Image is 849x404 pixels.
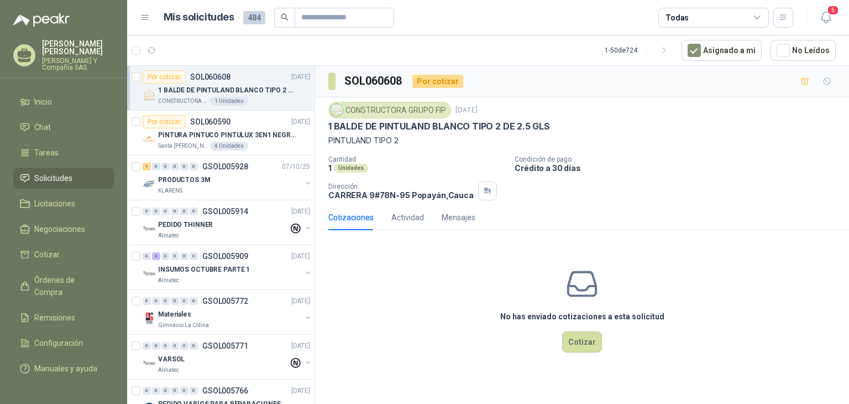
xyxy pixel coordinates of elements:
div: Cotizaciones [328,211,374,224]
div: 0 [152,297,160,305]
a: 0 0 0 0 0 0 GSOL005772[DATE] Company LogoMaterialesGimnasio La Colina [143,294,312,330]
p: 1 BALDE DE PINTULAND BLANCO TIPO 2 DE 2.5 GLS [328,121,550,132]
img: Company Logo [143,88,156,101]
div: 0 [161,342,170,350]
h1: Mis solicitudes [164,9,234,25]
div: 0 [190,342,198,350]
div: 0 [180,342,188,350]
p: GSOL005771 [202,342,248,350]
div: 0 [161,163,170,170]
p: INSUMOS OCTUBRE PARTE 1 [158,265,250,275]
p: Almatec [158,276,179,285]
p: [DATE] [291,206,310,217]
p: KLARENS [158,187,182,195]
p: [PERSON_NAME] Y Compañía SAS [42,58,114,71]
h3: SOL060608 [344,72,403,90]
p: [DATE] [291,117,310,127]
span: Remisiones [34,312,75,324]
div: Todas [665,12,689,24]
div: 0 [180,297,188,305]
a: Remisiones [13,307,114,328]
div: 0 [171,208,179,215]
a: Órdenes de Compra [13,270,114,303]
div: 0 [152,387,160,395]
span: Cotizar [34,248,60,261]
span: Manuales y ayuda [34,362,97,375]
p: Condición de pago [515,156,845,163]
p: Cantidad [328,156,506,163]
span: Chat [34,121,51,133]
a: Inicio [13,91,114,112]
p: SOL060590 [190,118,230,126]
p: Dirección [328,183,474,190]
p: Crédito a 30 días [515,163,845,173]
span: Órdenes de Compra [34,274,103,298]
p: Almatec [158,366,179,375]
div: 0 [161,297,170,305]
div: 0 [190,208,198,215]
span: search [281,13,289,21]
a: Cotizar [13,244,114,265]
a: Por cotizarSOL060608[DATE] Company Logo1 BALDE DE PINTULAND BLANCO TIPO 2 DE 2.5 GLSCONSTRUCTORA ... [127,66,315,111]
p: PRODUCTOS 3M [158,175,211,185]
a: Manuales y ayuda [13,358,114,379]
div: 0 [190,297,198,305]
div: Por cotizar [143,70,186,84]
div: 0 [143,297,151,305]
div: 0 [171,342,179,350]
img: Company Logo [143,222,156,236]
p: GSOL005766 [202,387,248,395]
div: 1 [143,163,151,170]
p: PEDIDO THINNER [158,220,213,230]
div: 0 [190,163,198,170]
div: Por cotizar [143,115,186,128]
a: 0 0 0 0 0 0 GSOL005914[DATE] Company LogoPEDIDO THINNERAlmatec [143,205,312,240]
div: 0 [143,387,151,395]
p: Gimnasio La Colina [158,321,209,330]
p: Almatec [158,231,179,240]
p: GSOL005914 [202,208,248,215]
div: 0 [171,163,179,170]
div: 0 [152,342,160,350]
p: 1 [328,163,332,173]
p: SOL060608 [190,73,230,81]
button: 5 [816,8,836,28]
span: Solicitudes [34,172,72,184]
a: Chat [13,117,114,138]
p: [DATE] [291,386,310,396]
p: GSOL005909 [202,252,248,260]
img: Logo peakr [13,13,70,27]
span: Configuración [34,337,83,349]
div: 0 [143,208,151,215]
a: 0 3 0 0 0 0 GSOL005909[DATE] Company LogoINSUMOS OCTUBRE PARTE 1Almatec [143,250,312,285]
div: 0 [143,342,151,350]
p: [PERSON_NAME] [PERSON_NAME] [42,40,114,55]
div: 0 [171,387,179,395]
div: 3 [152,252,160,260]
a: Licitaciones [13,193,114,214]
div: Mensajes [442,211,475,224]
p: [DATE] [291,251,310,262]
div: 0 [143,252,151,260]
p: CONSTRUCTORA GRUPO FIP [158,97,208,106]
span: Tareas [34,147,59,159]
a: 1 0 0 0 0 0 GSOL00592807/10/25 Company LogoPRODUCTOS 3MKLARENS [143,160,312,195]
p: [DATE] [291,72,310,82]
p: GSOL005928 [202,163,248,170]
a: Negociaciones [13,219,114,240]
span: 484 [243,11,265,24]
p: Santa [PERSON_NAME] [158,142,208,151]
a: Configuración [13,333,114,354]
img: Company Logo [143,267,156,281]
div: 0 [152,208,160,215]
div: Unidades [334,164,368,173]
p: 1 BALDE DE PINTULAND BLANCO TIPO 2 DE 2.5 GLS [158,85,296,96]
img: Company Logo [143,312,156,325]
p: 07/10/25 [282,162,310,172]
div: 0 [180,387,188,395]
div: 0 [152,163,160,170]
div: 4 Unidades [210,142,248,151]
div: 0 [180,252,188,260]
h3: No has enviado cotizaciones a esta solicitud [500,310,664,323]
img: Company Logo [143,357,156,370]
